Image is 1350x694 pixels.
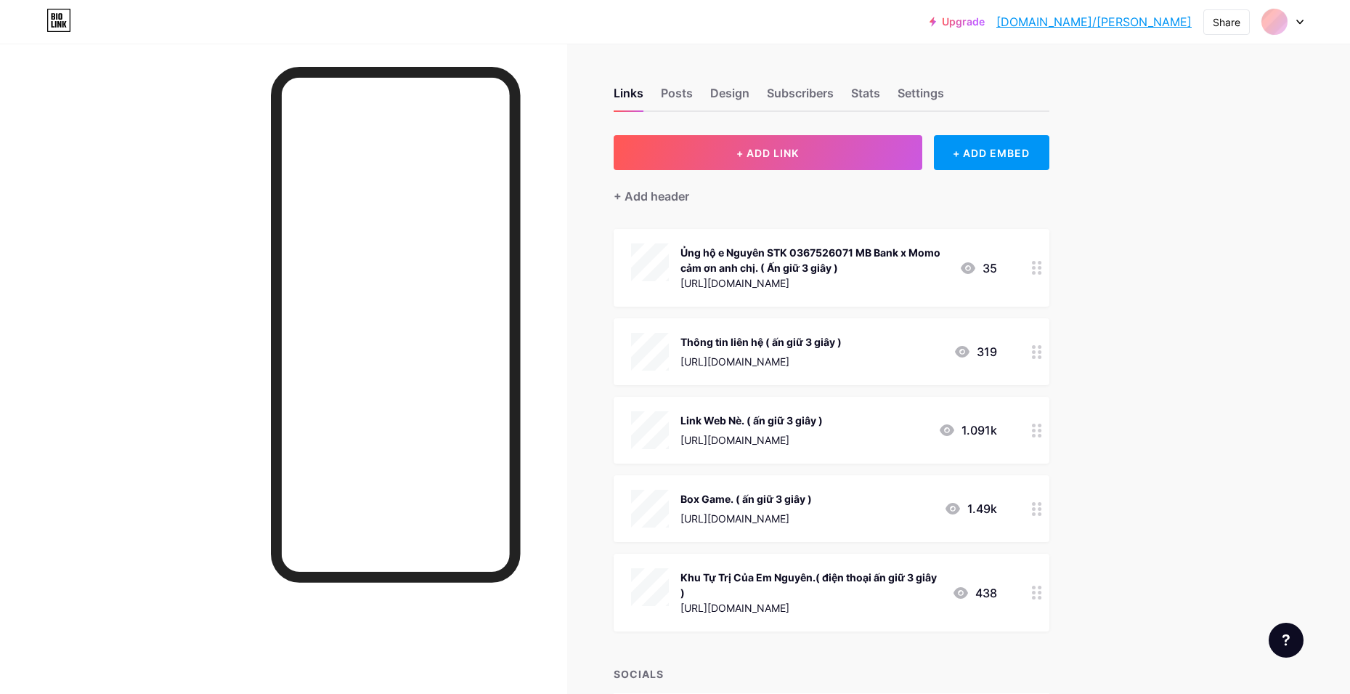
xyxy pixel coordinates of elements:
[934,135,1049,170] div: + ADD EMBED
[614,84,643,110] div: Links
[767,84,834,110] div: Subscribers
[851,84,880,110] div: Stats
[680,275,948,291] div: [URL][DOMAIN_NAME]
[680,413,823,428] div: Link Web Nè. ( ấn giữ 3 giây )
[959,259,997,277] div: 35
[710,84,749,110] div: Design
[952,584,997,602] div: 438
[614,135,922,170] button: + ADD LINK
[953,343,997,360] div: 319
[680,245,948,275] div: Ủng hộ e Nguyên STK 0367526071 MB Bank x Momo cảm ơn anh chị. ( Ấn giữ 3 giây )
[944,500,997,517] div: 1.49k
[680,491,812,507] div: Box Game. ( ấn giữ 3 giây )
[680,570,940,600] div: Khu Tự Trị Của Em Nguyên.( điện thoại ấn giữ 3 giây )
[614,666,1049,682] div: SOCIALS
[680,600,940,616] div: [URL][DOMAIN_NAME]
[898,84,944,110] div: Settings
[680,354,842,369] div: [URL][DOMAIN_NAME]
[680,432,823,448] div: [URL][DOMAIN_NAME]
[736,147,799,159] span: + ADD LINK
[930,16,985,28] a: Upgrade
[661,84,693,110] div: Posts
[1213,15,1240,30] div: Share
[996,13,1192,31] a: [DOMAIN_NAME]/[PERSON_NAME]
[938,421,997,439] div: 1.091k
[680,334,842,350] div: Thông tin liên hệ ( ấn giữ 3 giây )
[614,187,689,205] div: + Add header
[680,511,812,526] div: [URL][DOMAIN_NAME]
